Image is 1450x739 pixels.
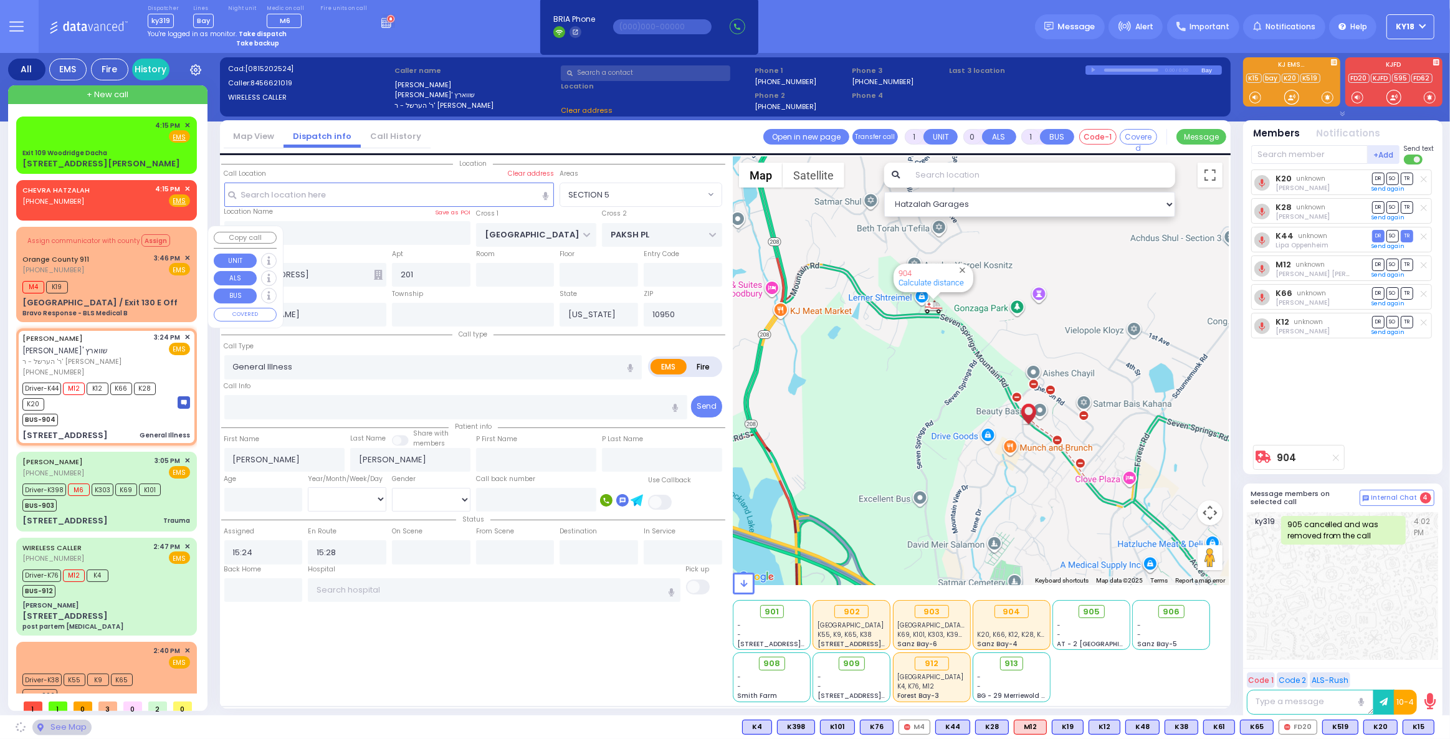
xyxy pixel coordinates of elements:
[777,720,815,735] div: BLS
[644,249,679,259] label: Entry Code
[1294,317,1323,327] span: unknown
[1198,545,1223,570] button: Drag Pegman onto the map to open Street View
[308,527,336,536] label: En Route
[214,288,257,303] button: BUS
[852,77,913,86] label: [PHONE_NUMBER]
[22,196,84,206] span: [PHONE_NUMBER]
[22,457,83,467] a: [PERSON_NAME]
[132,59,169,80] a: History
[224,565,262,575] label: Back Home
[224,183,555,206] input: Search location here
[155,333,181,342] span: 3:24 PM
[140,431,190,440] div: General Illness
[1165,720,1198,735] div: BLS
[975,720,1009,735] div: BLS
[308,565,335,575] label: Hospital
[49,59,87,80] div: EMS
[214,254,257,269] button: UNIT
[22,398,44,411] span: K20
[1372,316,1385,328] span: DR
[22,622,123,631] div: post partem [MEDICAL_DATA]
[1386,14,1434,39] button: KY18
[739,163,783,188] button: Show street map
[613,19,712,34] input: (000)000-00000
[22,610,108,622] div: [STREET_ADDRESS]
[904,724,910,730] img: red-radio-icon.svg
[1057,621,1061,630] span: -
[173,702,192,711] span: 0
[1297,288,1326,298] span: unknown
[22,185,90,195] a: CHEVRA HATZALAH
[46,281,68,293] span: K19
[561,81,751,92] label: Location
[236,39,279,48] strong: Take backup
[899,269,912,278] a: 904
[1058,21,1095,33] span: Message
[22,468,84,478] span: [PHONE_NUMBER]
[897,621,1085,630] span: Westchester Medical Center-Woods Road
[935,720,970,735] div: BLS
[553,14,595,25] span: BRIA Phone
[644,289,653,299] label: ZIP
[1396,21,1415,32] span: KY18
[1394,690,1417,715] button: 10-4
[602,209,627,219] label: Cross 2
[155,456,181,465] span: 3:05 PM
[169,656,190,669] span: EMS
[476,527,514,536] label: From Scene
[956,264,968,276] button: Close
[1176,129,1226,145] button: Message
[1276,174,1292,183] a: K20
[1386,201,1399,213] span: SO
[123,702,142,711] span: 0
[134,383,156,395] span: K28
[22,601,79,610] div: [PERSON_NAME]
[1295,260,1325,269] span: unknown
[413,429,449,438] small: Share with
[308,474,386,484] div: Year/Month/Week/Day
[736,569,777,585] a: Open this area in Google Maps (opens a new window)
[818,621,884,630] span: Northern Westchester Hospital
[1372,259,1385,270] span: DR
[1372,201,1385,213] span: DR
[22,515,108,527] div: [STREET_ADDRESS]
[834,605,869,619] div: 902
[1386,259,1399,270] span: SO
[1276,203,1292,212] a: K28
[1404,144,1434,153] span: Send text
[1372,328,1405,336] a: Send again
[560,527,597,536] label: Destination
[1372,230,1385,242] span: DR
[308,578,680,602] input: Search hospital
[435,208,470,217] label: Save as POI
[224,207,274,217] label: Location Name
[982,129,1016,145] button: ALS
[1276,327,1330,336] span: Bernard Babad
[820,720,855,735] div: BLS
[148,5,179,12] label: Dispatcher
[22,158,180,170] div: [STREET_ADDRESS][PERSON_NAME]
[1247,672,1275,688] button: Code 1
[22,148,107,158] div: Exit 109 Woodridge Dacha
[560,289,577,299] label: State
[949,65,1085,76] label: Last 3 location
[1089,720,1120,735] div: BLS
[1276,212,1330,221] span: Chaim Dovid Mendlowitz
[141,234,170,247] button: Assign
[1040,129,1074,145] button: BUS
[1263,74,1281,83] a: bay
[1276,183,1330,193] span: Yona Dovid Perl
[1276,260,1291,269] a: M12
[644,527,675,536] label: In Service
[148,29,237,39] span: You're logged in as monitor.
[860,720,894,735] div: BLS
[91,59,128,80] div: Fire
[1243,62,1340,70] label: KJ EMS...
[1386,173,1399,184] span: SO
[1403,720,1434,735] div: BLS
[1420,492,1431,503] span: 4
[561,65,730,81] input: Search a contact
[738,621,742,630] span: -
[214,271,257,286] button: ALS
[22,297,178,309] div: [GEOGRAPHIC_DATA] / Exit 130 E Off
